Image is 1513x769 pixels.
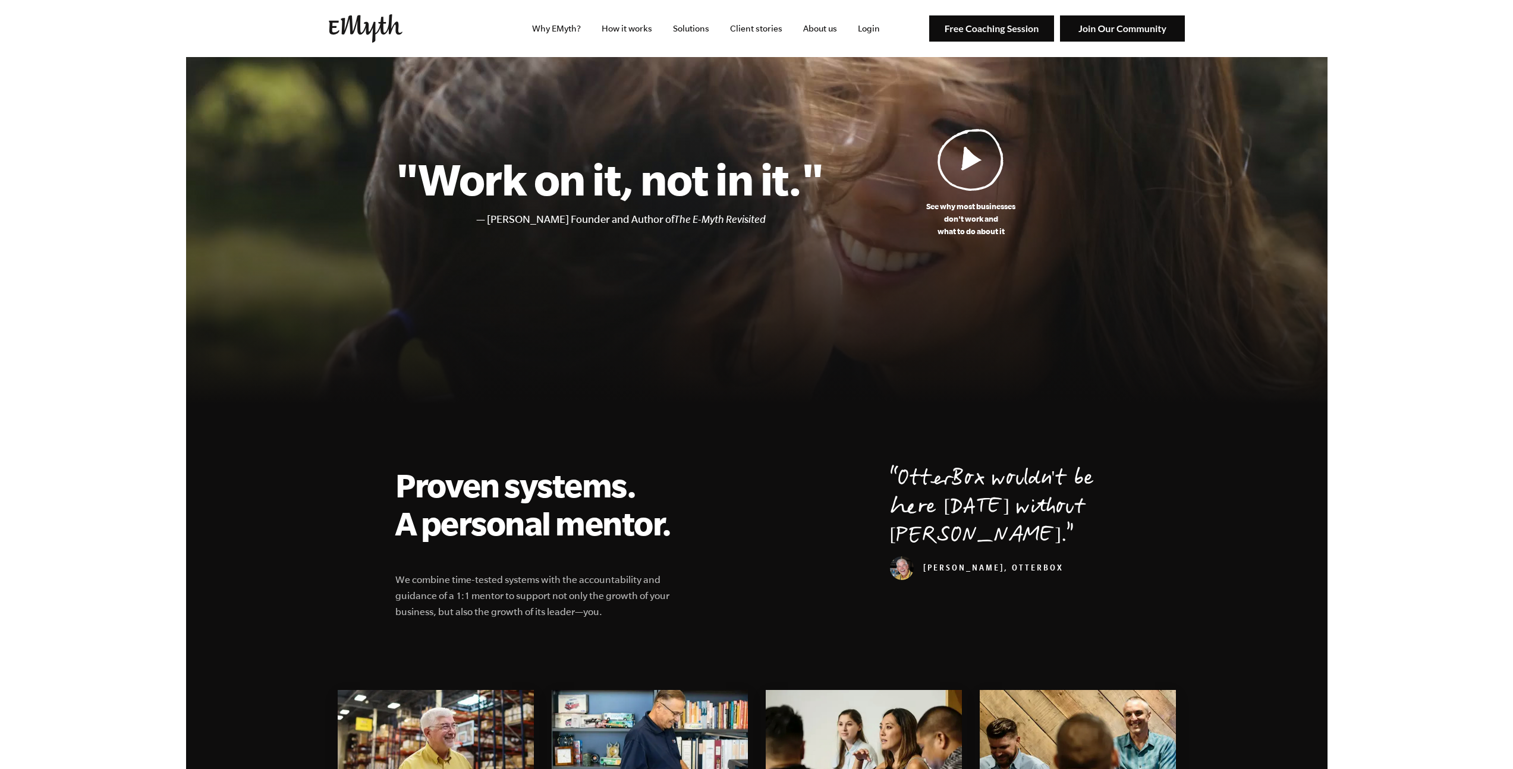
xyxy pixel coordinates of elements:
[1060,15,1185,42] img: Join Our Community
[824,200,1118,238] p: See why most businesses don't work and what to do about it
[674,213,766,225] i: The E-Myth Revisited
[329,14,402,43] img: EMyth
[824,128,1118,238] a: See why most businessesdon't work andwhat to do about it
[395,572,685,620] p: We combine time-tested systems with the accountability and guidance of a 1:1 mentor to support no...
[395,153,824,205] h1: "Work on it, not in it."
[938,128,1004,191] img: Play Video
[395,466,685,542] h2: Proven systems. A personal mentor.
[890,556,914,580] img: Curt Richardson, OtterBox
[890,466,1118,551] p: OtterBox wouldn't be here [DATE] without [PERSON_NAME].
[890,565,1064,574] cite: [PERSON_NAME], OtterBox
[487,211,824,228] li: [PERSON_NAME] Founder and Author of
[929,15,1054,42] img: Free Coaching Session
